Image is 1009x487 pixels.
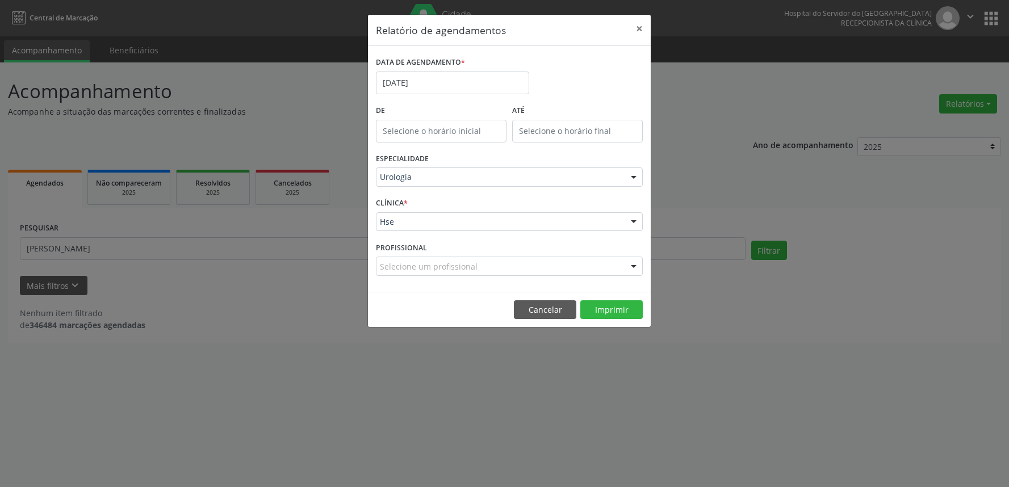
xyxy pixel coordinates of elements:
[628,15,651,43] button: Close
[380,216,619,228] span: Hse
[376,72,529,94] input: Selecione uma data ou intervalo
[512,102,643,120] label: ATÉ
[580,300,643,320] button: Imprimir
[380,171,619,183] span: Urologia
[380,261,478,272] span: Selecione um profissional
[376,102,506,120] label: De
[376,150,429,168] label: ESPECIALIDADE
[376,54,465,72] label: DATA DE AGENDAMENTO
[376,120,506,142] input: Selecione o horário inicial
[376,239,427,257] label: PROFISSIONAL
[376,23,506,37] h5: Relatório de agendamentos
[512,120,643,142] input: Selecione o horário final
[376,195,408,212] label: CLÍNICA
[514,300,576,320] button: Cancelar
